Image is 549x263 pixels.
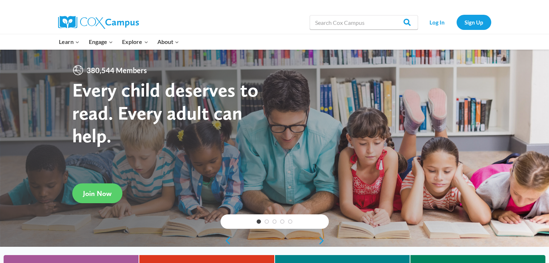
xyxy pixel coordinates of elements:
[84,64,150,76] span: 380,544 Members
[72,183,122,203] a: Join Now
[72,78,258,147] strong: Every child deserves to read. Every adult can help.
[83,189,112,198] span: Join Now
[457,15,491,30] a: Sign Up
[221,236,231,245] a: previous
[265,219,269,224] a: 2
[273,219,277,224] a: 3
[89,37,113,46] span: Engage
[58,16,139,29] img: Cox Campus
[318,236,329,245] a: next
[257,219,261,224] a: 1
[288,219,292,224] a: 5
[122,37,148,46] span: Explore
[422,15,491,30] nav: Secondary Navigation
[59,37,79,46] span: Learn
[157,37,179,46] span: About
[221,233,329,248] div: content slider buttons
[280,219,284,224] a: 4
[310,15,418,30] input: Search Cox Campus
[422,15,453,30] a: Log In
[55,34,184,49] nav: Primary Navigation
